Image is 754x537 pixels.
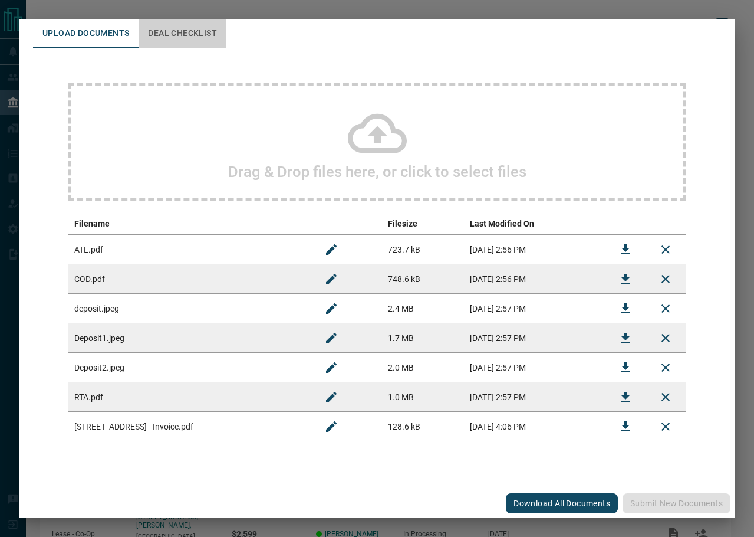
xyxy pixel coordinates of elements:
button: Rename [317,383,345,411]
td: 1.7 MB [382,323,464,353]
button: Download [611,294,640,323]
td: [DATE] 2:56 PM [464,264,605,294]
button: Download [611,412,640,441]
td: COD.pdf [68,264,311,294]
button: Remove File [651,265,680,293]
td: 723.7 kB [382,235,464,264]
button: Remove File [651,353,680,382]
button: Download [611,235,640,264]
h2: Drag & Drop files here, or click to select files [228,163,526,181]
td: [STREET_ADDRESS] - Invoice.pdf [68,412,311,441]
td: [DATE] 2:57 PM [464,382,605,412]
th: Filename [68,213,311,235]
button: Remove File [651,294,680,323]
td: Deposit2.jpeg [68,353,311,382]
button: Remove File [651,235,680,264]
th: download action column [605,213,646,235]
button: Remove File [651,412,680,441]
td: ATL.pdf [68,235,311,264]
td: [DATE] 2:57 PM [464,353,605,382]
td: 1.0 MB [382,382,464,412]
th: edit column [311,213,382,235]
button: Rename [317,324,345,352]
td: [DATE] 2:57 PM [464,294,605,323]
td: 748.6 kB [382,264,464,294]
button: Deal Checklist [139,19,226,48]
div: Drag & Drop files here, or click to select files [68,83,686,201]
th: Last Modified On [464,213,605,235]
td: 2.0 MB [382,353,464,382]
button: Rename [317,353,345,382]
td: 2.4 MB [382,294,464,323]
td: Deposit1.jpeg [68,323,311,353]
th: delete file action column [646,213,686,235]
button: Rename [317,235,345,264]
button: Rename [317,265,345,293]
button: Upload Documents [33,19,139,48]
th: Filesize [382,213,464,235]
button: Download [611,265,640,293]
button: Rename [317,294,345,323]
td: [DATE] 2:56 PM [464,235,605,264]
button: Download [611,383,640,411]
button: Download [611,324,640,352]
td: [DATE] 4:06 PM [464,412,605,441]
td: 128.6 kB [382,412,464,441]
td: [DATE] 2:57 PM [464,323,605,353]
td: RTA.pdf [68,382,311,412]
button: Download [611,353,640,382]
button: Rename [317,412,345,441]
button: Remove File [651,324,680,352]
td: deposit.jpeg [68,294,311,323]
button: Remove File [651,383,680,411]
button: Download All Documents [506,493,618,513]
